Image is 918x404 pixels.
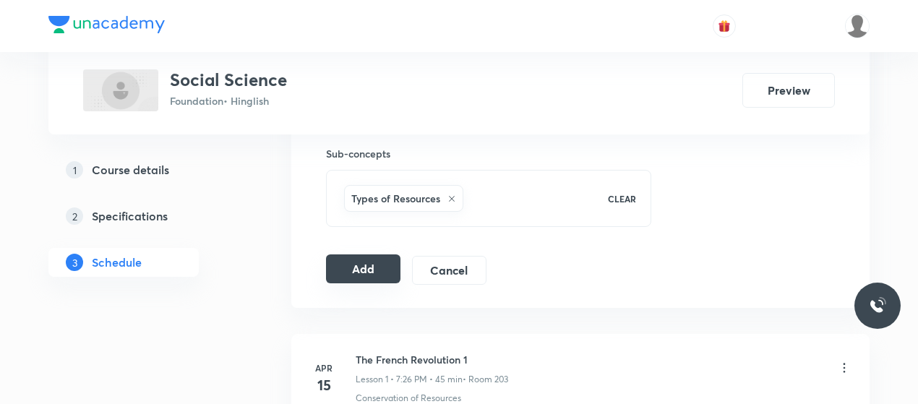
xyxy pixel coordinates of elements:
button: avatar [713,14,736,38]
p: • Room 203 [463,373,508,386]
h6: Types of Resources [351,191,440,206]
p: Foundation • Hinglish [170,93,287,108]
h5: Specifications [92,207,168,225]
a: Company Logo [48,16,165,37]
h5: Course details [92,161,169,179]
p: CLEAR [608,192,636,205]
p: Lesson 1 • 7:26 PM • 45 min [356,373,463,386]
p: 1 [66,161,83,179]
img: Dhirendra singh [845,14,870,38]
img: 668A5D70-A67A-4CFC-B6F3-F9C8A19DD56E_plus.png [83,69,158,111]
button: Preview [742,73,835,108]
h6: Apr [309,361,338,374]
h4: 15 [309,374,338,396]
img: avatar [718,20,731,33]
img: ttu [869,297,886,314]
button: Add [326,254,400,283]
button: Cancel [412,256,486,285]
h6: The French Revolution 1 [356,352,508,367]
p: 2 [66,207,83,225]
img: Company Logo [48,16,165,33]
h3: Social Science [170,69,287,90]
h5: Schedule [92,254,142,271]
a: 1Course details [48,155,245,184]
p: 3 [66,254,83,271]
h6: Sub-concepts [326,146,651,161]
a: 2Specifications [48,202,245,231]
